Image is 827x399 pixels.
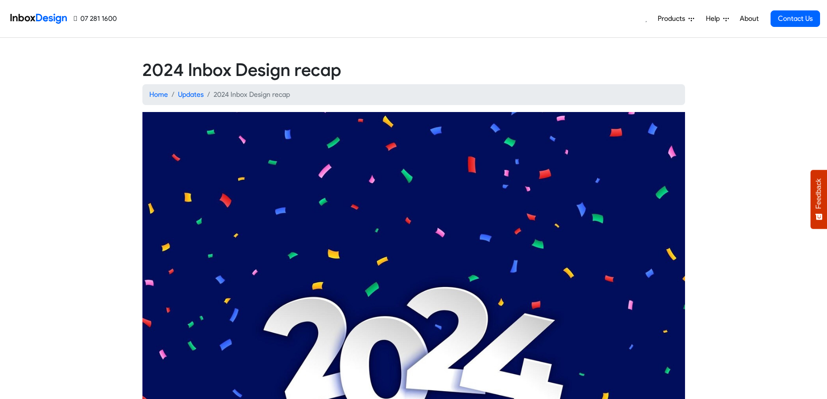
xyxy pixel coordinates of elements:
h2: 2024 Inbox Design recap [142,59,685,81]
li: 2024 Inbox Design recap [204,89,290,100]
a: 07 281 1600 [74,13,117,24]
span: Feedback [815,178,823,209]
a: About [737,10,761,27]
button: Feedback - Show survey [811,170,827,229]
span: Help [706,13,723,24]
a: Updates [178,90,204,99]
a: Contact Us [771,10,820,27]
a: Products [654,10,698,27]
span: Products [658,13,689,24]
a: Home [149,90,168,99]
a: Help [702,10,732,27]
